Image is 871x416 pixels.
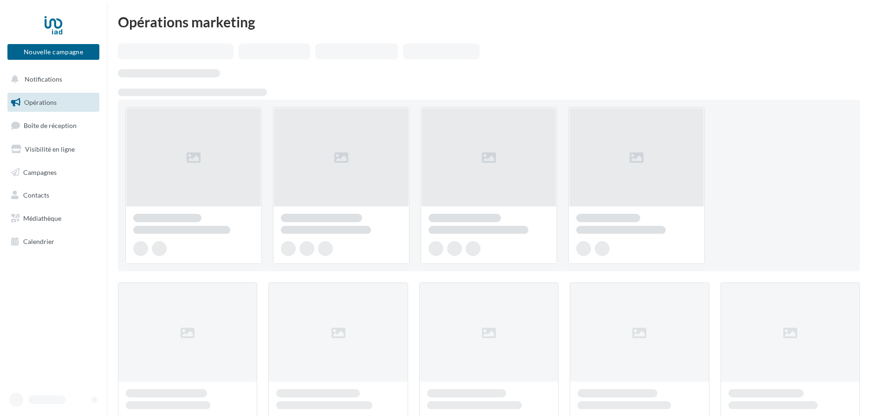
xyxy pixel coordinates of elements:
[23,191,49,199] span: Contacts
[23,237,54,245] span: Calendrier
[6,209,101,228] a: Médiathèque
[23,168,57,176] span: Campagnes
[24,98,57,106] span: Opérations
[23,214,61,222] span: Médiathèque
[6,232,101,251] a: Calendrier
[6,70,97,89] button: Notifications
[6,186,101,205] a: Contacts
[6,140,101,159] a: Visibilité en ligne
[24,122,77,129] span: Boîte de réception
[6,115,101,135] a: Boîte de réception
[7,44,99,60] button: Nouvelle campagne
[25,145,75,153] span: Visibilité en ligne
[118,15,860,29] div: Opérations marketing
[6,93,101,112] a: Opérations
[6,163,101,182] a: Campagnes
[25,75,62,83] span: Notifications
